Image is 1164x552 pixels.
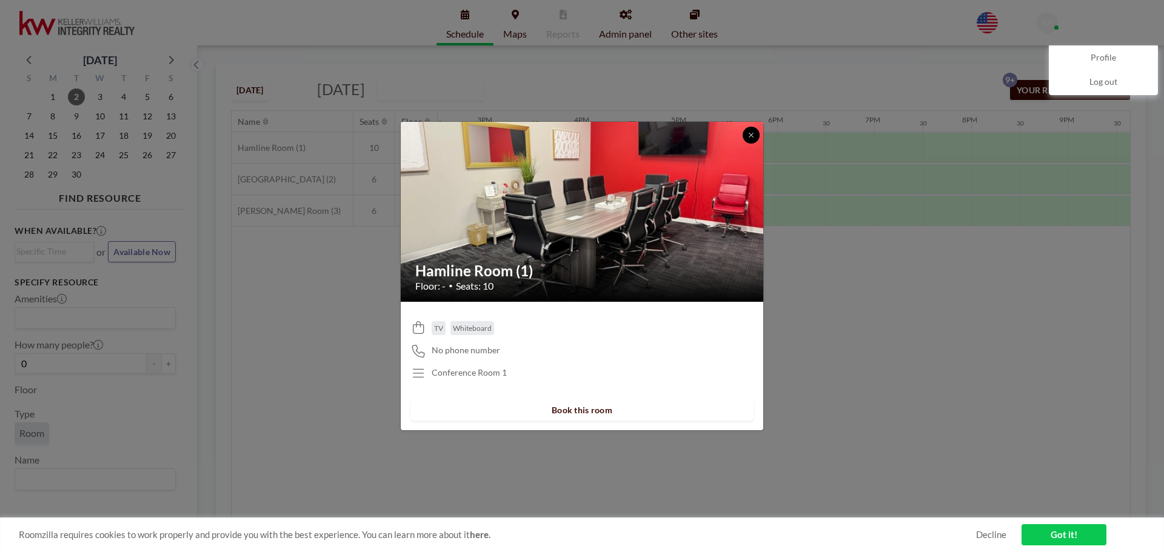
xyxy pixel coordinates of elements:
[453,324,492,333] span: Whiteboard
[470,529,490,540] a: here.
[415,280,446,292] span: Floor: -
[456,280,493,292] span: Seats: 10
[1049,46,1157,70] a: Profile
[449,281,453,290] span: •
[434,324,443,333] span: TV
[1022,524,1106,545] a: Got it!
[432,345,500,356] span: No phone number
[1091,52,1116,64] span: Profile
[976,529,1006,540] a: Decline
[401,75,764,348] img: 537.jpg
[432,367,507,378] p: Conference Room 1
[19,529,976,540] span: Roomzilla requires cookies to work properly and provide you with the best experience. You can lea...
[410,399,754,421] button: Book this room
[1049,70,1157,95] a: Log out
[1089,76,1117,88] span: Log out
[415,262,750,280] h2: Hamline Room (1)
